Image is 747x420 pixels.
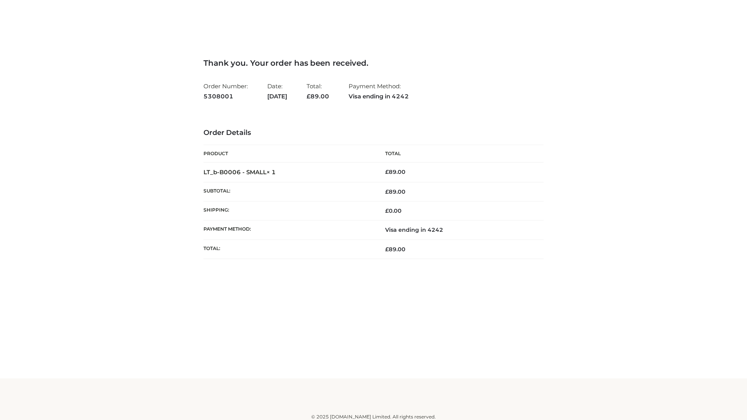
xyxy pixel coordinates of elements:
span: £ [385,188,389,195]
li: Date: [267,79,287,103]
span: 89.00 [385,246,405,253]
th: Payment method: [203,220,373,240]
h3: Thank you. Your order has been received. [203,58,544,68]
th: Product [203,145,373,163]
span: £ [385,168,389,175]
span: £ [385,207,389,214]
th: Total [373,145,544,163]
span: £ [307,93,310,100]
th: Shipping: [203,201,373,220]
th: Total: [203,240,373,259]
li: Payment Method: [349,79,409,103]
span: £ [385,246,389,253]
span: 89.00 [385,188,405,195]
strong: 5308001 [203,91,248,101]
td: Visa ending in 4242 [373,220,544,240]
strong: × 1 [267,168,276,176]
li: Order Number: [203,79,248,103]
bdi: 89.00 [385,168,405,175]
strong: Visa ending in 4242 [349,91,409,101]
h3: Order Details [203,129,544,137]
strong: [DATE] [267,91,287,101]
span: 89.00 [307,93,329,100]
strong: LT_b-B0006 - SMALL [203,168,276,176]
th: Subtotal: [203,182,373,201]
li: Total: [307,79,329,103]
bdi: 0.00 [385,207,402,214]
